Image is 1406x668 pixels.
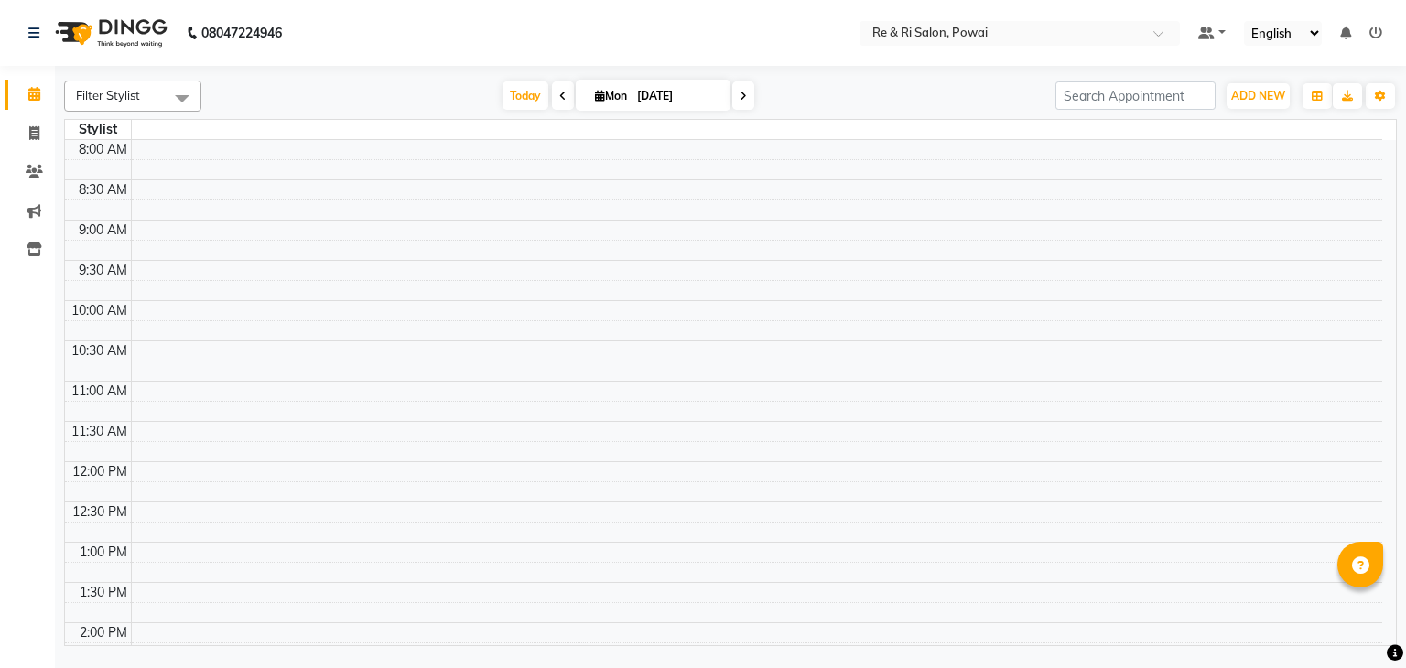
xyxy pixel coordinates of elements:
[503,81,548,110] span: Today
[47,7,172,59] img: logo
[75,261,131,280] div: 9:30 AM
[68,382,131,401] div: 11:00 AM
[1231,89,1285,102] span: ADD NEW
[201,7,282,59] b: 08047224946
[68,422,131,441] div: 11:30 AM
[590,89,632,102] span: Mon
[632,82,723,110] input: 2025-09-01
[65,120,131,139] div: Stylist
[69,502,131,522] div: 12:30 PM
[76,583,131,602] div: 1:30 PM
[68,301,131,320] div: 10:00 AM
[76,623,131,642] div: 2:00 PM
[68,341,131,361] div: 10:30 AM
[1227,83,1290,109] button: ADD NEW
[75,180,131,199] div: 8:30 AM
[1055,81,1216,110] input: Search Appointment
[76,543,131,562] div: 1:00 PM
[69,462,131,481] div: 12:00 PM
[76,88,140,102] span: Filter Stylist
[75,221,131,240] div: 9:00 AM
[75,140,131,159] div: 8:00 AM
